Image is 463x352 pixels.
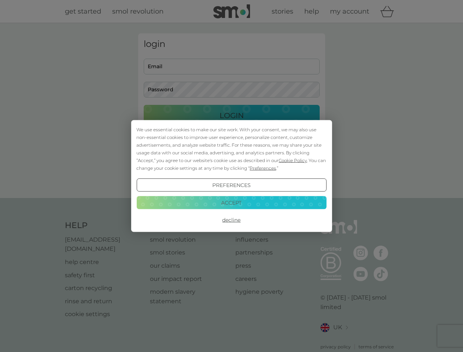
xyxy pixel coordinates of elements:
[136,179,326,192] button: Preferences
[250,165,276,171] span: Preferences
[136,213,326,227] button: Decline
[136,126,326,172] div: We use essential cookies to make our site work. With your consent, we may also use non-essential ...
[136,196,326,209] button: Accept
[131,120,332,232] div: Cookie Consent Prompt
[279,158,307,163] span: Cookie Policy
